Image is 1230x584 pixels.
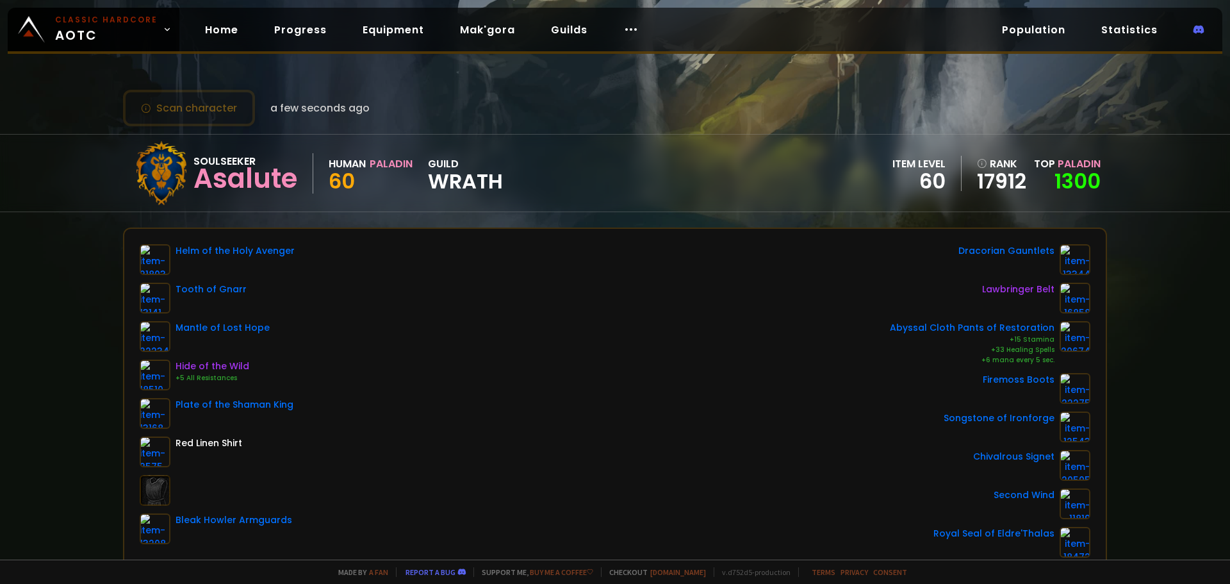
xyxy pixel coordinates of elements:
[1060,373,1090,404] img: item-22275
[994,488,1054,502] div: Second Wind
[890,335,1054,345] div: +15 Stamina
[140,398,170,429] img: item-13168
[1060,321,1090,352] img: item-20674
[450,17,525,43] a: Mak'gora
[530,567,593,577] a: Buy me a coffee
[890,345,1054,355] div: +33 Healing Spells
[1054,167,1101,196] a: 1300
[123,90,255,126] button: Scan character
[8,8,179,51] a: Classic HardcoreAOTC
[428,156,503,191] div: guild
[1058,156,1101,171] span: Paladin
[369,567,388,577] a: a fan
[714,567,791,577] span: v. d752d5 - production
[370,156,413,172] div: Paladin
[264,17,337,43] a: Progress
[890,321,1054,335] div: Abyssal Cloth Pants of Restoration
[140,437,170,467] img: item-2575
[176,513,292,527] div: Bleak Howler Armguards
[892,156,946,172] div: item level
[1060,244,1090,275] img: item-13344
[992,17,1076,43] a: Population
[944,412,1054,425] div: Songstone of Ironforge
[973,450,1054,463] div: Chivalrous Signet
[428,172,503,191] span: Wrath
[958,244,1054,258] div: Dracorian Gauntlets
[270,100,370,116] span: a few seconds ago
[55,14,158,26] small: Classic Hardcore
[331,567,388,577] span: Made by
[890,355,1054,365] div: +6 mana every 5 sec.
[840,567,868,577] a: Privacy
[140,321,170,352] img: item-22234
[140,360,170,390] img: item-18510
[541,17,598,43] a: Guilds
[650,567,706,577] a: [DOMAIN_NAME]
[193,153,297,169] div: Soulseeker
[977,172,1026,191] a: 17912
[176,373,249,383] div: +5 All Resistances
[176,244,295,258] div: Helm of the Holy Avenger
[193,169,297,188] div: Asalute
[176,398,293,412] div: Plate of the Shaman King
[55,14,158,45] span: AOTC
[1091,17,1168,43] a: Statistics
[176,437,242,450] div: Red Linen Shirt
[329,156,366,172] div: Human
[140,283,170,313] img: item-13141
[1060,488,1090,519] img: item-11819
[1034,156,1101,172] div: Top
[601,567,706,577] span: Checkout
[473,567,593,577] span: Support me,
[933,527,1054,540] div: Royal Seal of Eldre'Thalas
[406,567,455,577] a: Report a bug
[140,513,170,544] img: item-13208
[977,156,1026,172] div: rank
[1060,450,1090,481] img: item-20505
[982,283,1054,296] div: Lawbringer Belt
[1060,283,1090,313] img: item-16858
[329,167,355,196] span: 60
[983,373,1054,387] div: Firemoss Boots
[873,567,907,577] a: Consent
[352,17,434,43] a: Equipment
[812,567,835,577] a: Terms
[1060,527,1090,558] img: item-18472
[176,283,247,296] div: Tooth of Gnarr
[1060,412,1090,442] img: item-12543
[176,360,249,373] div: Hide of the Wild
[195,17,249,43] a: Home
[176,321,270,335] div: Mantle of Lost Hope
[140,244,170,275] img: item-21803
[892,172,946,191] div: 60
